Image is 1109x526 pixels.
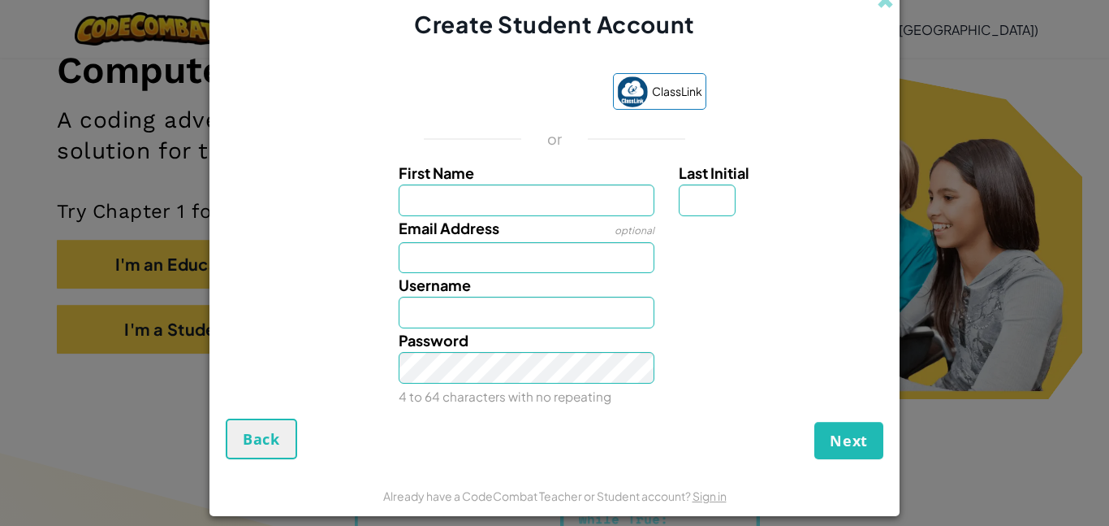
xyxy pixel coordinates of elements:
[547,129,563,149] p: or
[679,163,749,182] span: Last Initial
[243,429,280,449] span: Back
[395,76,605,111] iframe: Sign in with Google Button
[414,10,694,38] span: Create Student Account
[399,219,499,237] span: Email Address
[226,419,297,459] button: Back
[814,422,883,459] button: Next
[652,80,702,103] span: ClassLink
[399,389,611,404] small: 4 to 64 characters with no repeating
[399,331,468,350] span: Password
[615,224,654,237] span: optional
[383,489,693,503] span: Already have a CodeCombat Teacher or Student account?
[399,276,471,294] span: Username
[399,163,474,182] span: First Name
[830,431,868,450] span: Next
[693,489,727,503] a: Sign in
[617,76,648,107] img: classlink-logo-small.png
